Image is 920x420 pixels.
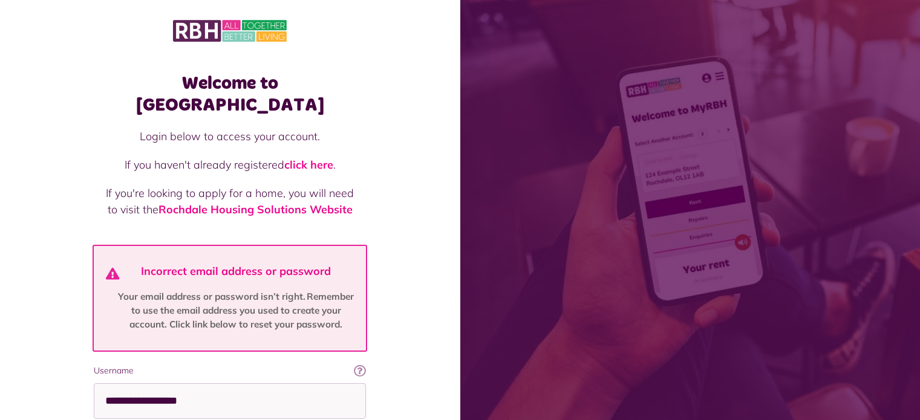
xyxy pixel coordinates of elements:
img: MyRBH [173,18,287,44]
a: click here [284,158,333,172]
p: If you haven't already registered . [106,157,354,173]
p: Your email address or password isn’t right. Remember to use the email address you used to create ... [113,290,359,332]
a: Rochdale Housing Solutions Website [158,202,353,216]
p: Login below to access your account. [106,128,354,144]
h1: Welcome to [GEOGRAPHIC_DATA] [94,73,366,116]
label: Username [94,364,366,377]
p: If you're looking to apply for a home, you will need to visit the [106,185,354,218]
h4: Incorrect email address or password [113,265,359,278]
